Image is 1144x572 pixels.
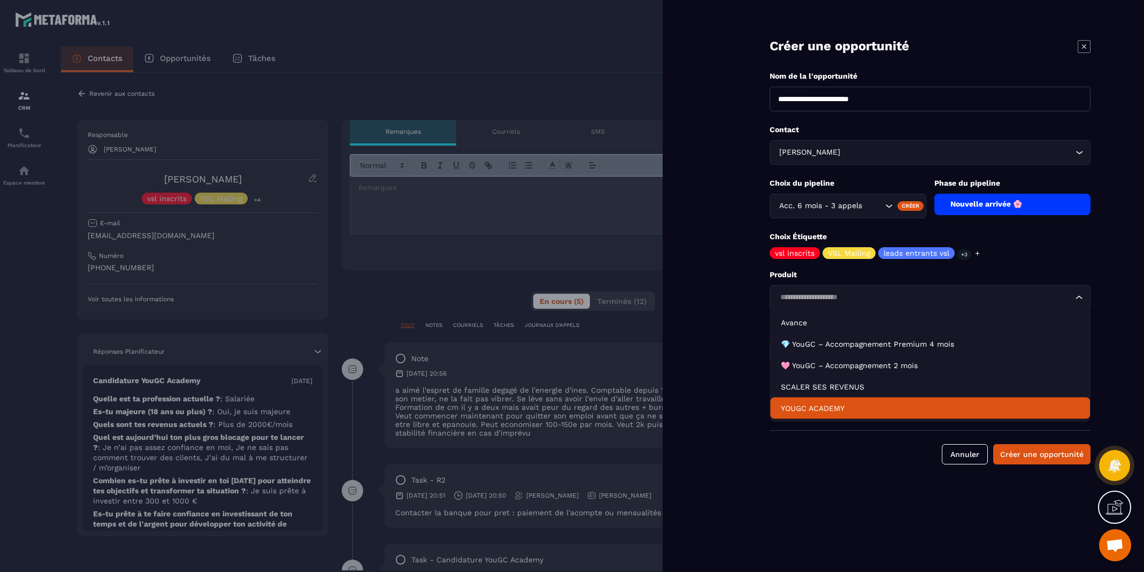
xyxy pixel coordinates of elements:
[770,285,1091,310] div: Search for option
[781,339,1079,349] p: 💎 YouGC – Accompagnement Premium 4 mois
[828,249,870,257] p: VSL Mailing
[957,249,971,260] p: +3
[781,317,1079,328] p: Avance
[770,194,926,218] div: Search for option
[777,200,864,212] span: Acc. 6 mois - 3 appels
[777,292,1073,303] input: Search for option
[770,140,1091,165] div: Search for option
[884,249,949,257] p: leads entrants vsl
[781,403,1079,414] p: YOUGC ACADEMY
[1099,529,1131,561] a: Ouvrir le chat
[781,382,1079,392] p: SCALER SES REVENUS
[770,37,909,55] p: Créer une opportunité
[864,200,882,212] input: Search for option
[993,444,1091,464] button: Créer une opportunité
[934,178,1091,188] p: Phase du pipeline
[770,125,1091,135] p: Contact
[770,232,1091,242] p: Choix Étiquette
[781,360,1079,371] p: 🩷 YouGC – Accompagnement 2 mois
[942,444,988,464] button: Annuler
[842,147,1073,158] input: Search for option
[770,71,1091,81] p: Nom de la l'opportunité
[770,178,926,188] p: Choix du pipeline
[897,201,924,211] div: Créer
[777,147,842,158] span: [PERSON_NAME]
[770,270,1091,280] p: Produit
[775,249,815,257] p: vsl inscrits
